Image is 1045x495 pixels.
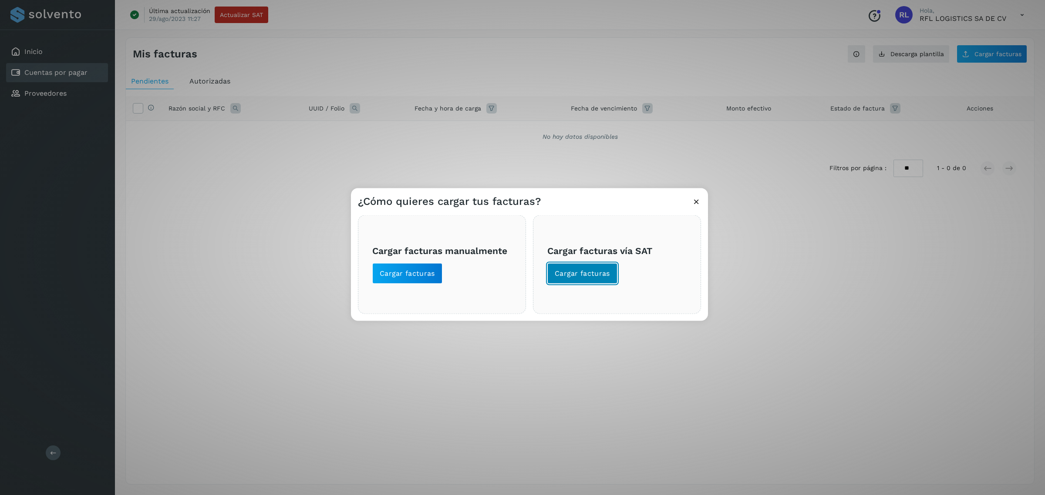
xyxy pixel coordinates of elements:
[547,263,617,284] button: Cargar facturas
[358,195,541,208] h3: ¿Cómo quieres cargar tus facturas?
[380,269,435,278] span: Cargar facturas
[372,245,512,256] h3: Cargar facturas manualmente
[372,263,442,284] button: Cargar facturas
[555,269,610,278] span: Cargar facturas
[547,245,687,256] h3: Cargar facturas vía SAT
